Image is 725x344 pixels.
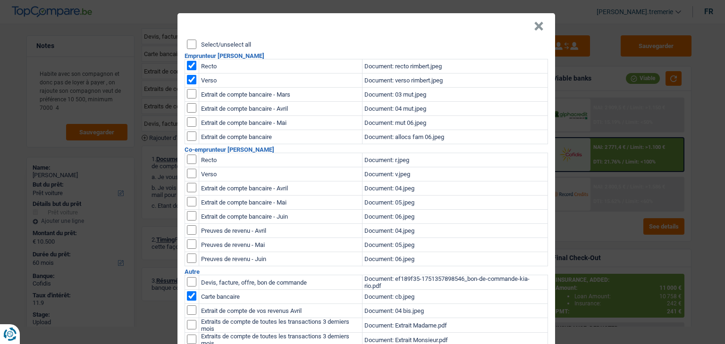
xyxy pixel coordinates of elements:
td: Document: verso rimbert.jpeg [362,74,548,88]
td: Document: 04 bis.jpeg [362,304,548,318]
td: Document: 05.jpeg [362,238,548,252]
td: Preuves de revenu - Juin [199,252,362,266]
td: Extrait de compte de vos revenus Avril [199,304,362,318]
td: Extrait de compte bancaire - Avril [199,102,362,116]
td: Document: 06.jpeg [362,252,548,266]
td: Devis, facture, offre, bon de commande [199,275,362,290]
td: Document: 04.jpeg [362,181,548,196]
td: Extrait de compte bancaire [199,130,362,144]
td: Preuves de revenu - Mai [199,238,362,252]
td: Recto [199,153,362,167]
td: Extraits de compte de toutes les transactions 3 derniers mois [199,318,362,333]
td: Recto [199,59,362,74]
td: Verso [199,167,362,181]
td: Document: 03 mut.jpeg [362,88,548,102]
td: Carte bancaire [199,290,362,304]
td: Extrait de compte bancaire - Mars [199,88,362,102]
td: Preuves de revenu - Avril [199,224,362,238]
td: Document: v.jpeg [362,167,548,181]
label: Select/unselect all [201,41,251,48]
td: Document: mut 06.jpeg [362,116,548,130]
td: Document: cb.jpeg [362,290,548,304]
td: Document: recto rimbert.jpeg [362,59,548,74]
td: Extrait de compte bancaire - Mai [199,196,362,210]
td: Document: 04.jpeg [362,224,548,238]
td: Extrait de compte bancaire - Mai [199,116,362,130]
td: Document: r.jpeg [362,153,548,167]
td: Document: ef189f35-1751357898546_bon-de-commande-kia-rio.pdf [362,275,548,290]
td: Extrait de compte bancaire - Juin [199,210,362,224]
h2: Autre [185,269,548,275]
td: Document: allocs fam 06.jpeg [362,130,548,144]
td: Document: 05.jpeg [362,196,548,210]
h2: Emprunteur [PERSON_NAME] [185,53,548,59]
h2: Co-emprunteur [PERSON_NAME] [185,147,548,153]
td: Document: 04 mut.jpeg [362,102,548,116]
td: Document: Extrait Madame.pdf [362,318,548,333]
td: Verso [199,74,362,88]
td: Extrait de compte bancaire - Avril [199,181,362,196]
button: Close [534,22,544,31]
td: Document: 06.jpeg [362,210,548,224]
